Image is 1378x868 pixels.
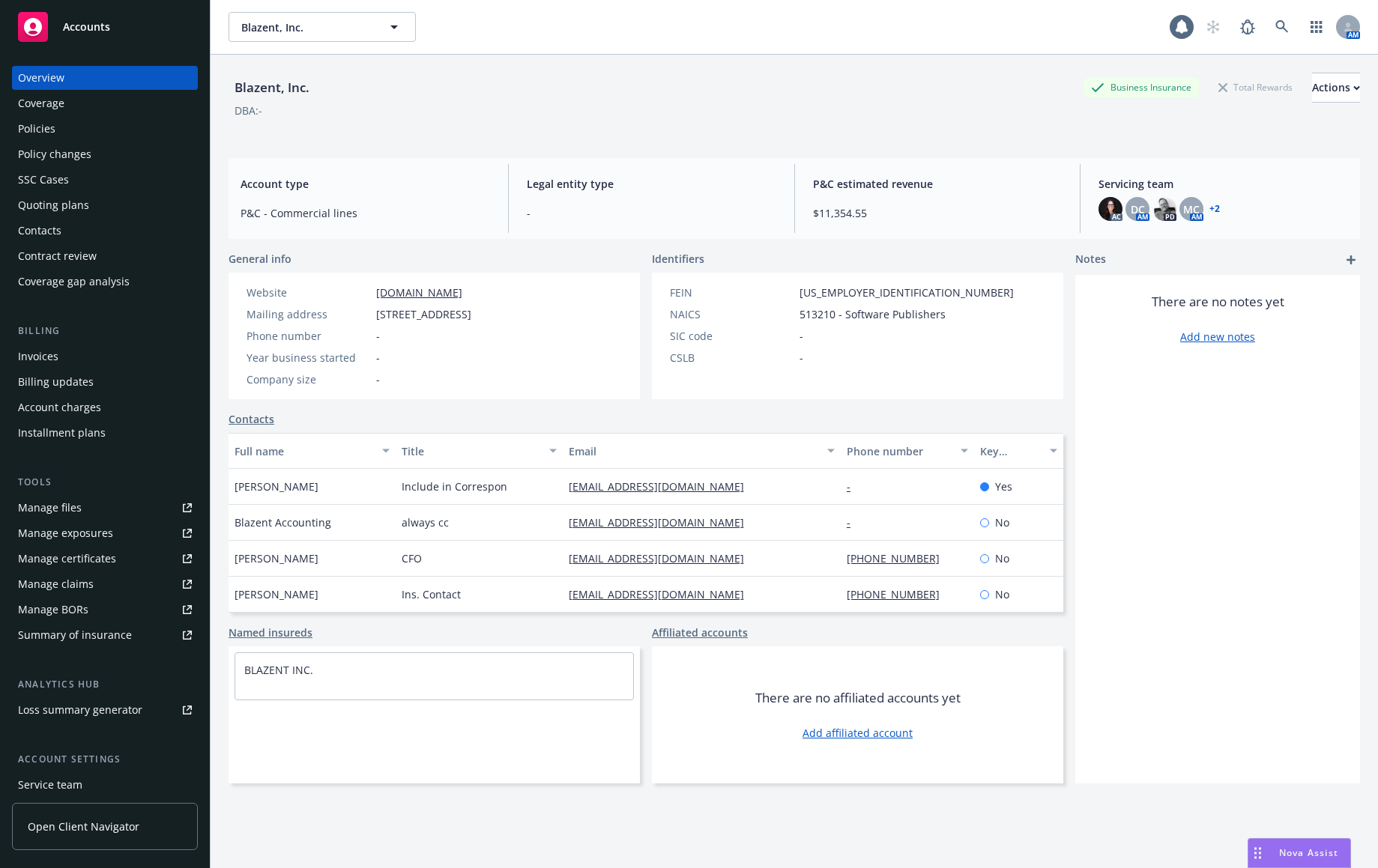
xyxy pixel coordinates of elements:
a: SSC Cases [12,168,198,192]
span: DC [1131,201,1145,217]
button: Key contact [974,433,1063,469]
a: Manage files [12,496,198,520]
a: Overview [12,66,198,90]
span: Ins. Contact [402,586,461,602]
div: Title [402,443,540,459]
a: [EMAIL_ADDRESS][DOMAIN_NAME] [569,587,756,601]
a: Contract review [12,244,198,268]
a: +2 [1209,204,1220,213]
div: Phone number [847,443,952,459]
button: Phone number [841,433,974,469]
span: P&C - Commercial lines [241,205,490,221]
div: Drag to move [1248,839,1267,867]
div: Overview [18,66,64,90]
span: Identifiers [652,251,704,267]
div: Phone number [247,328,370,344]
span: Servicing team [1099,176,1348,192]
div: Service team [18,773,82,797]
span: - [376,371,380,387]
span: General info [229,251,291,267]
div: Loss summary generator [18,698,142,722]
span: - [800,350,803,365]
a: BLAZENT INC. [244,663,313,677]
span: $11,354.55 [813,205,1063,221]
span: There are no affiliated accounts yet [755,689,961,707]
div: NAICS [670,306,794,322]
a: Coverage gap analysis [12,270,198,294]
button: Full name [229,433,396,469]
span: Include in Correspon [402,479,507,494]
div: Account settings [12,752,198,767]
a: Manage BORs [12,598,198,622]
a: [PHONE_NUMBER] [847,551,952,565]
a: Start snowing [1198,12,1228,42]
div: Total Rewards [1211,78,1300,97]
span: - [527,205,776,221]
div: Manage files [18,496,82,520]
span: Blazent Accounting [235,515,331,530]
div: Business Insurance [1084,78,1199,97]
a: Installment plans [12,421,198,445]
a: [EMAIL_ADDRESS][DOMAIN_NAME] [569,551,756,565]
a: [EMAIL_ADDRESS][DOMAIN_NAME] [569,479,756,494]
div: Coverage [18,91,64,115]
span: There are no notes yet [1152,293,1284,311]
span: CFO [402,550,422,566]
span: - [376,328,380,344]
a: Report a Bug [1233,12,1263,42]
span: No [995,586,1009,602]
span: Nova Assist [1279,846,1338,859]
span: [PERSON_NAME] [235,479,318,494]
a: Accounts [12,6,198,48]
span: - [800,328,803,344]
img: photo [1152,197,1176,221]
div: Manage exposures [18,521,113,545]
a: Billing updates [12,370,198,394]
div: Analytics hub [12,677,198,692]
button: Title [396,433,563,469]
div: Company size [247,371,370,387]
button: Email [563,433,841,469]
div: FEIN [670,285,794,300]
div: Policies [18,117,55,141]
div: Manage claims [18,572,94,596]
span: No [995,550,1009,566]
div: Year business started [247,350,370,365]
span: always cc [402,515,449,530]
a: [DOMAIN_NAME] [376,285,462,300]
a: Contacts [229,411,274,427]
span: [STREET_ADDRESS] [376,306,471,322]
a: - [847,515,862,529]
div: CSLB [670,350,794,365]
div: Quoting plans [18,193,89,217]
a: Named insureds [229,625,312,640]
span: [PERSON_NAME] [235,550,318,566]
div: Website [247,285,370,300]
a: Invoices [12,345,198,368]
a: [EMAIL_ADDRESS][DOMAIN_NAME] [569,515,756,529]
div: Policy changes [18,142,91,166]
a: Coverage [12,91,198,115]
span: Blazent, Inc. [241,19,371,35]
span: No [995,515,1009,530]
a: Manage claims [12,572,198,596]
a: Affiliated accounts [652,625,748,640]
a: Switch app [1302,12,1332,42]
div: SIC code [670,328,794,344]
img: photo [1099,197,1122,221]
a: Summary of insurance [12,623,198,647]
div: Coverage gap analysis [18,270,130,294]
div: Key contact [980,443,1041,459]
a: add [1342,251,1360,269]
span: MC [1183,201,1200,217]
span: [US_EMPLOYER_IDENTIFICATION_NUMBER] [800,285,1014,300]
a: Service team [12,773,198,797]
div: DBA: - [235,103,262,118]
a: Quoting plans [12,193,198,217]
div: Blazent, Inc. [229,78,315,97]
div: Tools [12,475,198,490]
div: Actions [1312,73,1360,102]
a: Policy changes [12,142,198,166]
div: Billing updates [18,370,94,394]
span: 513210 - Software Publishers [800,306,946,322]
